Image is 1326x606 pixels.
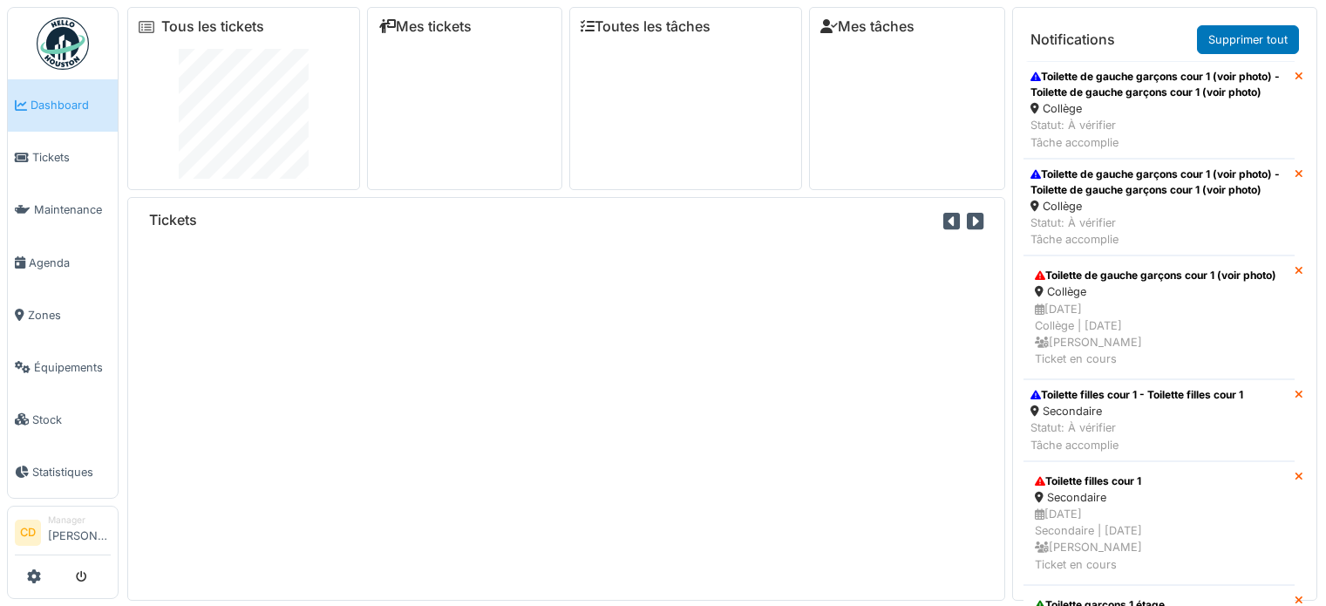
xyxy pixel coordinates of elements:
div: Toilette filles cour 1 [1035,473,1283,489]
span: Stock [32,412,111,428]
span: Équipements [34,359,111,376]
a: Maintenance [8,184,118,236]
a: CD Manager[PERSON_NAME] [15,514,111,555]
div: Statut: À vérifier Tâche accomplie [1030,117,1288,150]
span: Maintenance [34,201,111,218]
div: Collège [1030,198,1288,214]
a: Tickets [8,132,118,184]
span: Statistiques [32,464,111,480]
a: Tous les tickets [161,18,264,35]
span: Dashboard [31,97,111,113]
a: Toilette de gauche garçons cour 1 (voir photo) - Toilette de gauche garçons cour 1 (voir photo) C... [1023,61,1295,159]
div: [DATE] Collège | [DATE] [PERSON_NAME] Ticket en cours [1035,301,1283,368]
li: [PERSON_NAME] [48,514,111,551]
a: Dashboard [8,79,118,132]
span: Agenda [29,255,111,271]
div: Toilette filles cour 1 - Toilette filles cour 1 [1030,387,1243,403]
a: Toilette de gauche garçons cour 1 (voir photo) - Toilette de gauche garçons cour 1 (voir photo) C... [1023,159,1295,256]
div: Collège [1035,283,1283,300]
a: Toutes les tâches [581,18,711,35]
a: Agenda [8,236,118,289]
a: Zones [8,289,118,341]
div: Secondaire [1035,489,1283,506]
a: Supprimer tout [1197,25,1299,54]
div: Manager [48,514,111,527]
div: Secondaire [1030,403,1243,419]
div: Collège [1030,100,1288,117]
a: Toilette de gauche garçons cour 1 (voir photo) Collège [DATE]Collège | [DATE] [PERSON_NAME]Ticket... [1023,255,1295,379]
div: Statut: À vérifier Tâche accomplie [1030,419,1243,453]
div: Statut: À vérifier Tâche accomplie [1030,214,1288,248]
div: Toilette de gauche garçons cour 1 (voir photo) [1035,268,1283,283]
span: Tickets [32,149,111,166]
div: [DATE] Secondaire | [DATE] [PERSON_NAME] Ticket en cours [1035,506,1283,573]
a: Toilette filles cour 1 Secondaire [DATE]Secondaire | [DATE] [PERSON_NAME]Ticket en cours [1023,461,1295,585]
h6: Notifications [1030,31,1115,48]
a: Toilette filles cour 1 - Toilette filles cour 1 Secondaire Statut: À vérifierTâche accomplie [1023,379,1295,461]
h6: Tickets [149,212,197,228]
a: Stock [8,393,118,446]
a: Mes tickets [378,18,472,35]
div: Toilette de gauche garçons cour 1 (voir photo) - Toilette de gauche garçons cour 1 (voir photo) [1030,69,1288,100]
a: Statistiques [8,446,118,498]
a: Équipements [8,341,118,393]
div: Toilette de gauche garçons cour 1 (voir photo) - Toilette de gauche garçons cour 1 (voir photo) [1030,167,1288,198]
li: CD [15,520,41,546]
a: Mes tâches [820,18,915,35]
img: Badge_color-CXgf-gQk.svg [37,17,89,70]
span: Zones [28,307,111,323]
